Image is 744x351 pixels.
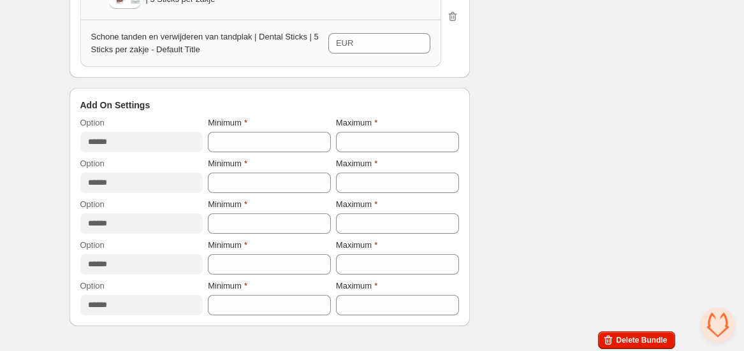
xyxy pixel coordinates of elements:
[80,280,105,292] label: Option
[208,117,247,129] label: Minimum
[208,198,247,211] label: Minimum
[336,117,377,129] label: Maximum
[336,198,377,211] label: Maximum
[208,239,247,252] label: Minimum
[80,198,105,211] label: Option
[701,308,735,342] a: Open chat
[336,239,377,252] label: Maximum
[336,37,353,50] div: EUR
[80,117,105,129] label: Option
[616,335,667,345] span: Delete Bundle
[208,280,247,292] label: Minimum
[208,157,247,170] label: Minimum
[80,157,105,170] label: Option
[336,280,377,292] label: Maximum
[91,32,319,54] span: Schone tanden en verwijderen van tandplak | Dental Sticks | 5 Sticks per zakje - Default Title
[80,99,150,111] span: Add On Settings
[598,331,675,349] button: Delete Bundle
[80,239,105,252] label: Option
[336,157,377,170] label: Maximum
